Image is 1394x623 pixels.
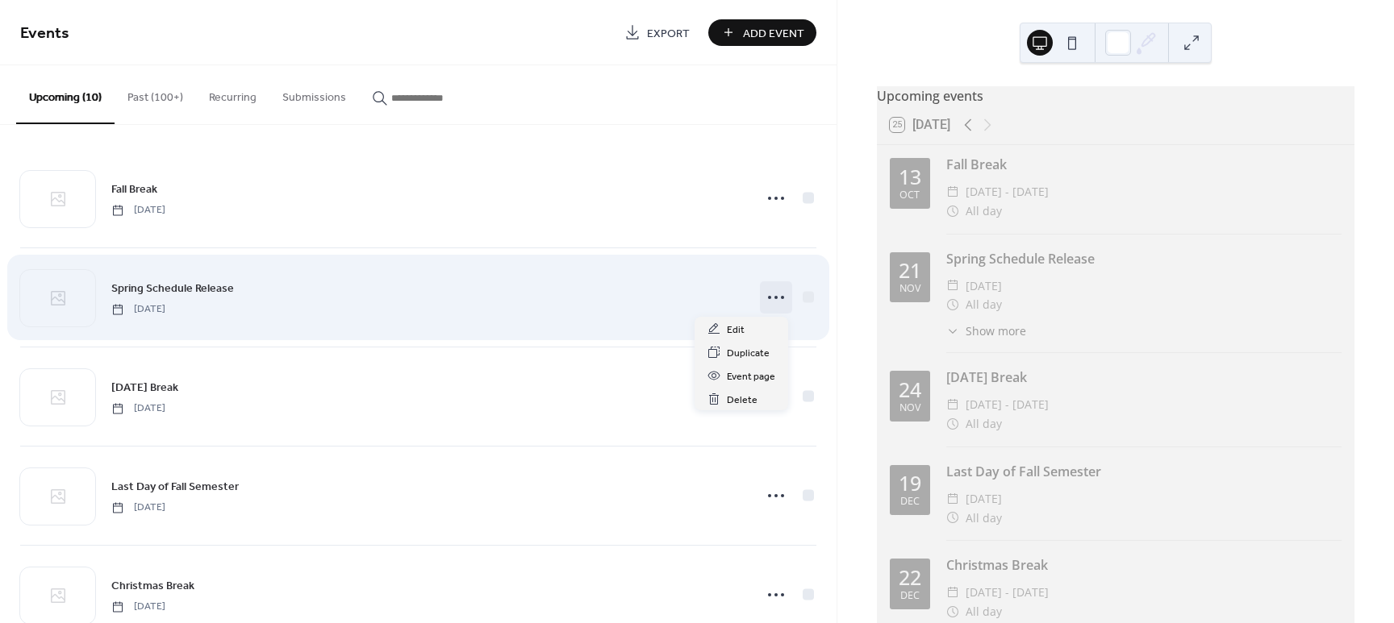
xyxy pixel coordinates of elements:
[111,500,165,515] span: [DATE]
[111,477,239,496] a: Last Day of Fall Semester
[966,414,1002,434] span: All day
[899,284,920,294] div: Nov
[727,392,758,409] span: Delete
[946,414,959,434] div: ​
[966,583,1049,602] span: [DATE] - [DATE]
[727,345,770,362] span: Duplicate
[946,583,959,602] div: ​
[899,380,921,400] div: 24
[899,190,920,201] div: Oct
[111,380,178,397] span: [DATE] Break
[946,509,959,528] div: ​
[900,591,920,601] div: Dec
[900,496,920,507] div: Dec
[966,276,1002,296] span: [DATE]
[16,65,115,124] button: Upcoming (10)
[899,567,921,588] div: 22
[111,280,234,297] span: Spring Schedule Release
[946,182,959,201] div: ​
[111,600,165,614] span: [DATE]
[946,602,959,621] div: ​
[111,401,165,416] span: [DATE]
[946,201,959,221] div: ​
[966,182,1049,201] span: [DATE] - [DATE]
[111,180,157,198] a: Fall Break
[111,479,239,496] span: Last Day of Fall Semester
[946,322,959,339] div: ​
[899,167,921,187] div: 13
[966,295,1002,314] span: All day
[111,203,165,218] span: [DATE]
[612,19,702,46] a: Export
[115,65,196,123] button: Past (100+)
[946,489,959,509] div: ​
[946,462,1342,481] div: Last Day of Fall Semester
[966,201,1002,221] span: All day
[111,302,165,317] span: [DATE]
[727,322,745,338] span: Edit
[966,602,1002,621] span: All day
[946,276,959,296] div: ​
[966,489,1002,509] span: [DATE]
[269,65,359,123] button: Submissions
[899,403,920,413] div: Nov
[966,322,1026,339] span: Show more
[111,279,234,297] a: Spring Schedule Release
[966,395,1049,414] span: [DATE] - [DATE]
[946,555,1342,575] div: Christmas Break
[111,576,194,595] a: Christmas Break
[743,25,804,42] span: Add Event
[727,368,775,385] span: Event page
[966,509,1002,528] span: All day
[899,260,921,280] div: 21
[946,155,1342,174] div: Fall Break
[20,18,69,49] span: Events
[111,181,157,198] span: Fall Break
[196,65,269,123] button: Recurring
[946,368,1342,387] div: [DATE] Break
[647,25,690,42] span: Export
[946,395,959,414] div: ​
[946,295,959,314] div: ​
[708,19,816,46] button: Add Event
[111,578,194,595] span: Christmas Break
[111,378,178,397] a: [DATE] Break
[946,322,1026,339] button: ​Show more
[899,473,921,493] div: 19
[946,249,1342,268] div: Spring Schedule Release
[877,86,1354,106] div: Upcoming events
